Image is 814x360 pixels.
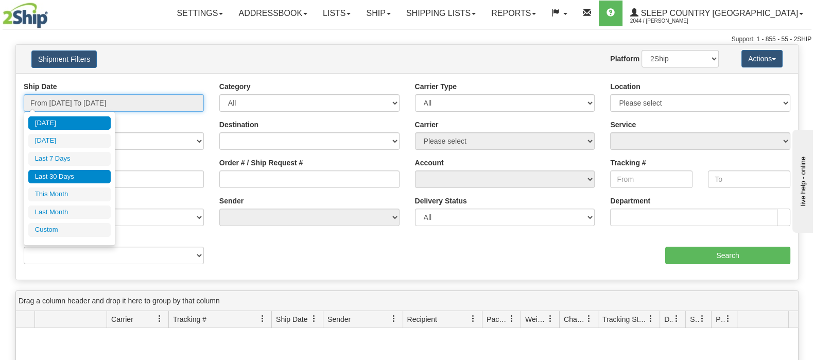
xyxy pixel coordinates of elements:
label: Carrier Type [415,81,457,92]
div: live help - online [8,9,95,16]
span: Sleep Country [GEOGRAPHIC_DATA] [638,9,798,18]
a: Delivery Status filter column settings [668,310,685,328]
span: Packages [487,314,508,324]
iframe: chat widget [790,127,813,232]
a: Weight filter column settings [542,310,559,328]
button: Actions [741,50,783,67]
span: Ship Date [276,314,307,324]
span: Charge [564,314,585,324]
div: Support: 1 - 855 - 55 - 2SHIP [3,35,811,44]
span: Weight [525,314,547,324]
a: Shipment Issues filter column settings [694,310,711,328]
li: This Month [28,187,111,201]
label: Department [610,196,650,206]
label: Service [610,119,636,130]
span: Tracking Status [602,314,647,324]
a: Addressbook [231,1,315,26]
label: Tracking # [610,158,646,168]
span: Shipment Issues [690,314,699,324]
img: logo2044.jpg [3,3,48,28]
a: Tracking # filter column settings [254,310,271,328]
li: Last 7 Days [28,152,111,166]
span: Carrier [111,314,133,324]
label: Account [415,158,444,168]
li: Last 30 Days [28,170,111,184]
span: 2044 / [PERSON_NAME] [630,16,707,26]
span: Tracking # [173,314,206,324]
a: Shipping lists [399,1,483,26]
a: Packages filter column settings [503,310,521,328]
a: Lists [315,1,358,26]
a: Charge filter column settings [580,310,598,328]
li: Last Month [28,205,111,219]
li: Custom [28,223,111,237]
span: Sender [327,314,351,324]
a: Pickup Status filter column settings [719,310,737,328]
li: [DATE] [28,116,111,130]
label: Platform [610,54,639,64]
button: Shipment Filters [31,50,97,68]
a: Ship [358,1,398,26]
input: Search [665,247,790,264]
input: To [708,170,790,188]
a: Sender filter column settings [385,310,403,328]
span: Recipient [407,314,437,324]
label: Destination [219,119,258,130]
label: Delivery Status [415,196,467,206]
a: Sleep Country [GEOGRAPHIC_DATA] 2044 / [PERSON_NAME] [622,1,811,26]
label: Sender [219,196,244,206]
a: Recipient filter column settings [464,310,482,328]
a: Settings [169,1,231,26]
a: Reports [483,1,544,26]
span: Delivery Status [664,314,673,324]
label: Category [219,81,251,92]
li: [DATE] [28,134,111,148]
a: Ship Date filter column settings [305,310,323,328]
label: Location [610,81,640,92]
a: Tracking Status filter column settings [642,310,660,328]
div: grid grouping header [16,291,798,311]
label: Ship Date [24,81,57,92]
span: Pickup Status [716,314,724,324]
label: Order # / Ship Request # [219,158,303,168]
label: Carrier [415,119,439,130]
a: Carrier filter column settings [151,310,168,328]
input: From [610,170,692,188]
